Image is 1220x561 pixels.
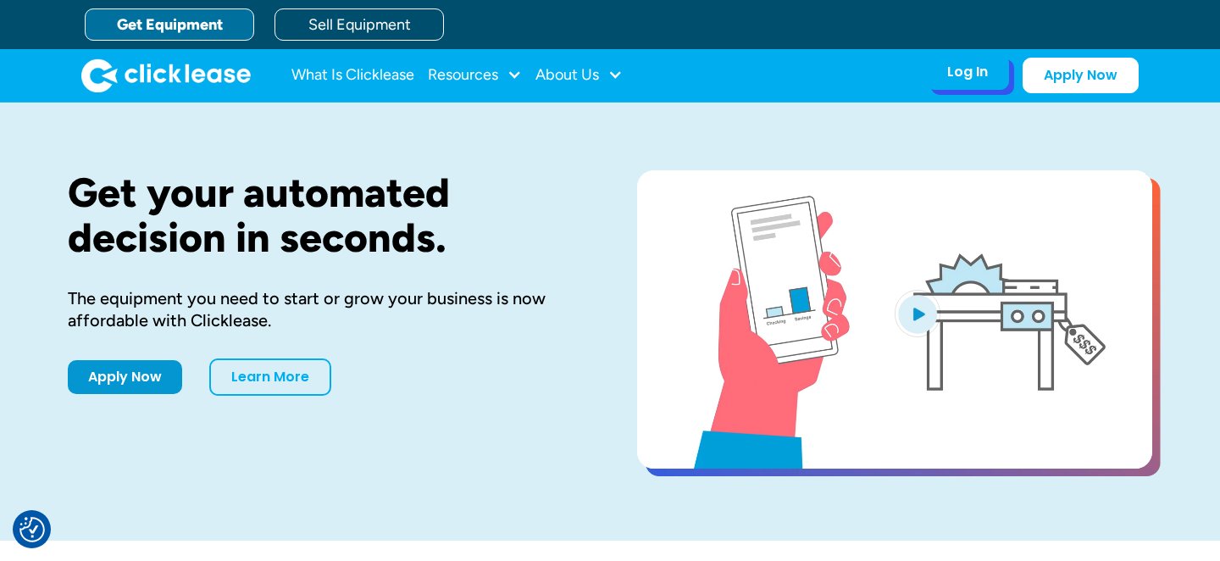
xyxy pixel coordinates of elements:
[81,58,251,92] img: Clicklease logo
[68,360,182,394] a: Apply Now
[68,287,583,331] div: The equipment you need to start or grow your business is now affordable with Clicklease.
[637,170,1152,469] a: open lightbox
[81,58,251,92] a: home
[19,517,45,542] img: Revisit consent button
[291,58,414,92] a: What Is Clicklease
[209,358,331,396] a: Learn More
[85,8,254,41] a: Get Equipment
[274,8,444,41] a: Sell Equipment
[68,170,583,260] h1: Get your automated decision in seconds.
[947,64,988,81] div: Log In
[19,517,45,542] button: Consent Preferences
[1023,58,1139,93] a: Apply Now
[535,58,623,92] div: About Us
[895,290,940,337] img: Blue play button logo on a light blue circular background
[428,58,522,92] div: Resources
